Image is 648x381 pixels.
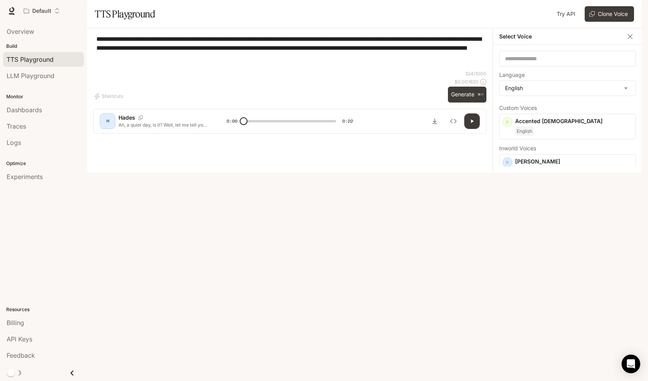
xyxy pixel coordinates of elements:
a: Try API [554,6,578,22]
button: Clone Voice [585,6,634,22]
p: Language [499,72,525,78]
h1: TTS Playground [95,6,155,22]
p: Accented [DEMOGRAPHIC_DATA] [515,117,632,125]
button: Download audio [427,113,442,129]
p: Energetic and expressive mid-range male voice, with a mildly nasal quality [515,165,632,179]
p: Custom Voices [499,105,636,111]
button: Open workspace menu [20,3,63,19]
p: Default [32,8,51,14]
div: English [500,81,636,96]
p: Inworld Voices [499,146,636,151]
p: $ 0.001620 [455,78,479,85]
p: Hades [118,114,135,122]
span: 0:00 [226,117,237,125]
p: Ah, a quiet day, is it? Well, let me tell you, those are often the best days for a good story! Di... [118,122,208,128]
button: Generate⌘⏎ [448,87,486,103]
div: Open Intercom Messenger [622,355,640,373]
button: Copy Voice ID [135,115,146,120]
p: ⌘⏎ [477,92,483,97]
span: 0:22 [342,117,353,125]
div: H [101,115,114,127]
p: [PERSON_NAME] [515,158,632,165]
button: Shortcuts [93,90,126,103]
button: Inspect [446,113,461,129]
p: 324 / 1000 [465,70,486,77]
span: English [515,127,534,136]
